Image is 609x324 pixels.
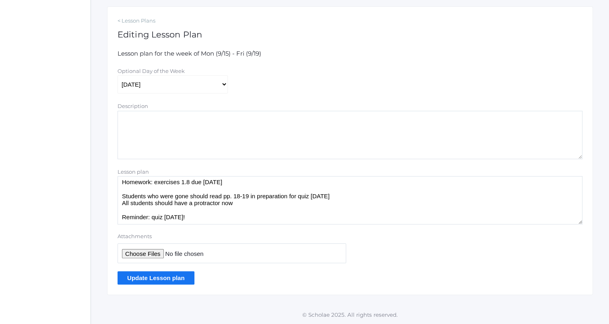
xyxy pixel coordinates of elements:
[118,271,194,285] input: Update Lesson plan
[118,17,582,25] a: < Lesson Plans
[91,311,609,319] p: © Scholae 2025. All rights reserved.
[118,68,185,74] label: Optional Day of the Week
[118,50,261,57] span: Lesson plan for the week of Mon (9/15) - Fri (9/19)
[118,176,582,224] textarea: Homework: exercises 1.8 due [DATE] If you were gone, pp. 18-19
[118,103,148,109] label: Description
[118,30,582,39] h1: Editing Lesson Plan
[118,233,346,241] label: Attachments
[118,168,149,175] label: Lesson plan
